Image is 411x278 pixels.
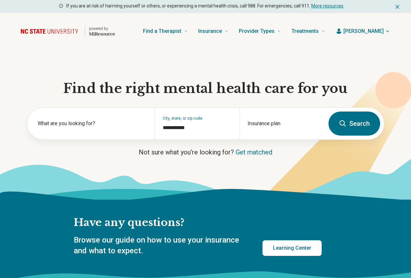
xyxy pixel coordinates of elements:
[21,21,115,42] a: Home page
[66,3,343,9] p: If you are at risk of harming yourself or others, or experiencing a mental health crisis, call 98...
[263,240,322,256] a: Learning Center
[74,235,247,257] p: Browse our guide on how to use your insurance and what to expect.
[291,18,325,44] a: Treatments
[239,27,275,36] span: Provider Types
[143,27,181,36] span: Find a Therapist
[236,148,272,156] a: Get matched
[291,27,319,36] span: Treatments
[239,18,281,44] a: Provider Types
[198,27,222,36] span: Insurance
[198,18,228,44] a: Insurance
[27,148,384,157] p: Not sure what you’re looking for?
[328,112,380,136] button: Search
[74,216,322,230] h2: Have any questions?
[89,26,115,31] p: powered by
[394,3,401,10] button: Dismiss
[311,3,343,8] a: More resources
[38,120,147,127] label: What are you looking for?
[27,80,384,97] h1: Find the right mental health care for you
[336,27,390,35] button: [PERSON_NAME]
[143,18,188,44] a: Find a Therapist
[343,27,384,35] span: [PERSON_NAME]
